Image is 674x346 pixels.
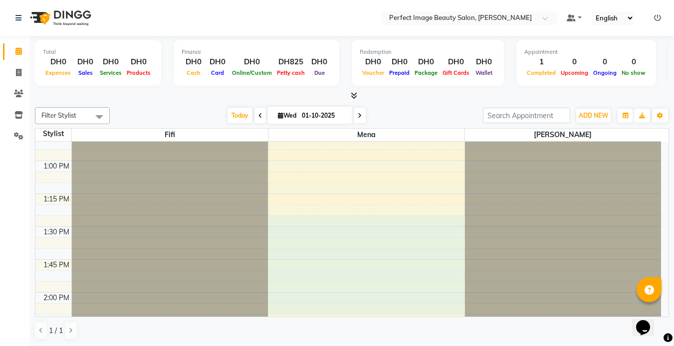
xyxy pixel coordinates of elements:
span: No show [619,69,648,76]
span: Package [412,69,440,76]
span: Wallet [473,69,495,76]
div: DH0 [412,56,440,68]
div: Total [43,48,153,56]
div: 0 [591,56,619,68]
span: Mena [268,129,464,141]
div: 1:00 PM [41,161,71,172]
div: DH0 [97,56,124,68]
span: Petty cash [274,69,307,76]
button: ADD NEW [576,109,611,123]
div: 0 [558,56,591,68]
iframe: chat widget [632,306,664,336]
span: Gift Cards [440,69,472,76]
span: Cash [184,69,203,76]
div: DH0 [307,56,331,68]
div: Appointment [524,48,648,56]
span: Prepaid [387,69,412,76]
span: Products [124,69,153,76]
div: DH0 [472,56,496,68]
span: Sales [76,69,95,76]
span: [PERSON_NAME] [465,129,662,141]
div: DH0 [43,56,73,68]
img: logo [25,4,94,32]
div: Redemption [360,48,496,56]
div: 1 [524,56,558,68]
div: 2:00 PM [41,293,71,303]
span: Services [97,69,124,76]
span: 1 / 1 [49,326,63,336]
span: Expenses [43,69,73,76]
div: DH0 [387,56,412,68]
div: 0 [619,56,648,68]
div: DH0 [229,56,274,68]
div: Stylist [35,129,71,139]
div: 1:15 PM [41,194,71,204]
span: Upcoming [558,69,591,76]
div: DH0 [206,56,229,68]
div: DH825 [274,56,307,68]
span: Completed [524,69,558,76]
span: Due [312,69,327,76]
input: Search Appointment [483,108,570,123]
span: Filter Stylist [41,111,76,119]
span: Fifi [72,129,268,141]
span: Today [227,108,252,123]
div: 1:30 PM [41,227,71,237]
span: Online/Custom [229,69,274,76]
input: 2025-10-01 [299,108,349,123]
span: Ongoing [591,69,619,76]
span: ADD NEW [579,112,608,119]
div: DH0 [73,56,97,68]
div: DH0 [360,56,387,68]
div: Finance [182,48,331,56]
span: Wed [275,112,299,119]
span: Voucher [360,69,387,76]
span: Card [209,69,226,76]
div: 1:45 PM [41,260,71,270]
div: DH0 [440,56,472,68]
div: DH0 [182,56,206,68]
div: DH0 [124,56,153,68]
